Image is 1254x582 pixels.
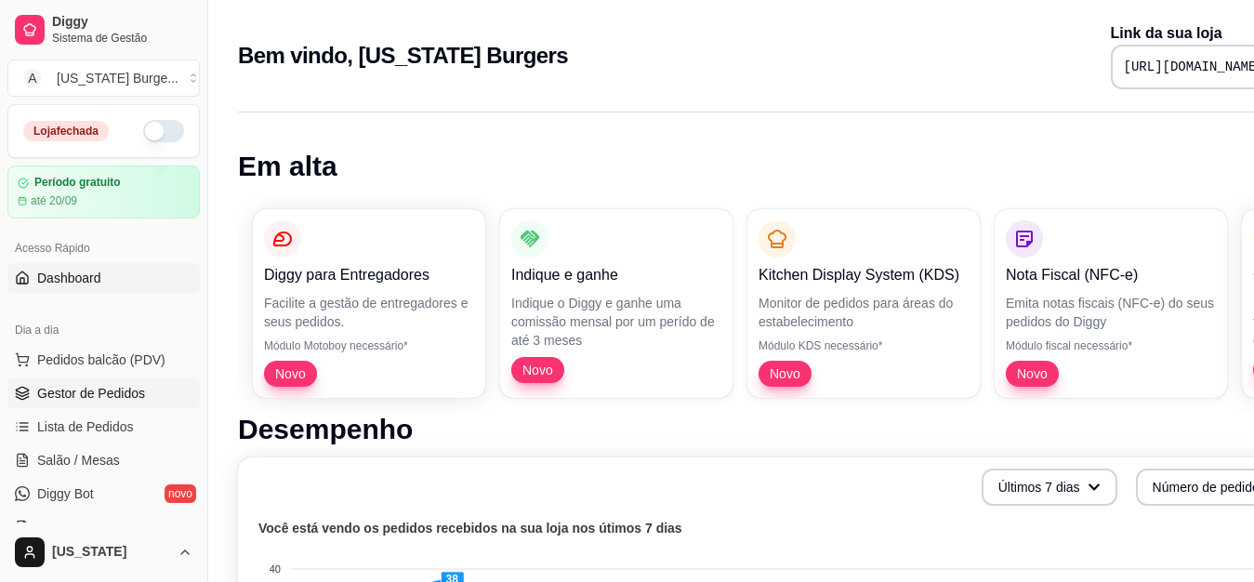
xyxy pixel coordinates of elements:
span: Pedidos balcão (PDV) [37,351,165,369]
div: Acesso Rápido [7,233,200,263]
span: Novo [268,364,313,383]
button: Indique e ganheIndique o Diggy e ganhe uma comissão mensal por um perído de até 3 mesesNovo [500,209,733,398]
span: Novo [1010,364,1055,383]
span: Dashboard [37,269,101,287]
p: Módulo fiscal necessário* [1006,338,1216,353]
a: Salão / Mesas [7,445,200,475]
span: A [23,69,42,87]
span: Diggy Bot [37,484,94,503]
a: DiggySistema de Gestão [7,7,200,52]
article: Período gratuito [34,176,121,190]
a: Diggy Botnovo [7,479,200,509]
a: KDS [7,512,200,542]
p: Emita notas fiscais (NFC-e) do seus pedidos do Diggy [1006,294,1216,331]
div: Dia a dia [7,315,200,345]
p: Diggy para Entregadores [264,264,474,286]
tspan: 40 [270,563,281,575]
span: Novo [762,364,808,383]
p: Indique e ganhe [511,264,721,286]
button: Últimos 7 dias [982,469,1117,506]
span: Salão / Mesas [37,451,120,470]
button: Pedidos balcão (PDV) [7,345,200,375]
div: Loja fechada [23,121,109,141]
span: Diggy [52,14,192,31]
button: Diggy para EntregadoresFacilite a gestão de entregadores e seus pedidos.Módulo Motoboy necessário... [253,209,485,398]
p: Monitor de pedidos para áreas do estabelecimento [759,294,969,331]
article: até 20/09 [31,193,77,208]
span: Lista de Pedidos [37,417,134,436]
span: Sistema de Gestão [52,31,192,46]
a: Período gratuitoaté 20/09 [7,165,200,218]
button: Kitchen Display System (KDS)Monitor de pedidos para áreas do estabelecimentoMódulo KDS necessário... [747,209,980,398]
p: Facilite a gestão de entregadores e seus pedidos. [264,294,474,331]
button: Select a team [7,60,200,97]
p: Módulo KDS necessário* [759,338,969,353]
a: Lista de Pedidos [7,412,200,442]
span: [US_STATE] [52,544,170,561]
p: Indique o Diggy e ganhe uma comissão mensal por um perído de até 3 meses [511,294,721,350]
text: Você está vendo os pedidos recebidos na sua loja nos útimos 7 dias [258,521,682,536]
button: Alterar Status [143,120,184,142]
span: KDS [37,518,64,536]
a: Dashboard [7,263,200,293]
button: Nota Fiscal (NFC-e)Emita notas fiscais (NFC-e) do seus pedidos do DiggyMódulo fiscal necessário*Novo [995,209,1227,398]
h2: Bem vindo, [US_STATE] Burgers [238,41,568,71]
p: Módulo Motoboy necessário* [264,338,474,353]
button: [US_STATE] [7,530,200,575]
span: Gestor de Pedidos [37,384,145,403]
p: Nota Fiscal (NFC-e) [1006,264,1216,286]
div: [US_STATE] Burge ... [57,69,178,87]
a: Gestor de Pedidos [7,378,200,408]
p: Kitchen Display System (KDS) [759,264,969,286]
span: Novo [515,361,561,379]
